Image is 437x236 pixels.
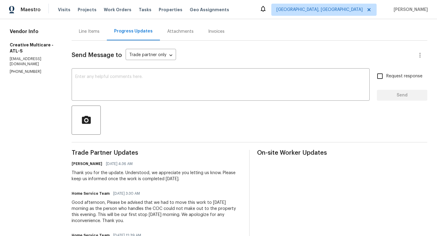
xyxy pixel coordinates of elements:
[10,29,57,35] h4: Vendor Info
[72,150,242,156] span: Trade Partner Updates
[72,190,110,197] h6: Home Service Team
[126,50,176,60] div: Trade partner only
[139,8,151,12] span: Tasks
[276,7,363,13] span: [GEOGRAPHIC_DATA], [GEOGRAPHIC_DATA]
[72,170,242,182] div: Thank you for the update. Understood, we appreciate you letting us know. Please keep us informed ...
[391,7,428,13] span: [PERSON_NAME]
[208,29,225,35] div: Invoices
[58,7,70,13] span: Visits
[386,73,422,79] span: Request response
[106,161,133,167] span: [DATE] 4:36 AM
[79,29,100,35] div: Line Items
[10,69,57,74] p: [PHONE_NUMBER]
[10,56,57,67] p: [EMAIL_ADDRESS][DOMAIN_NAME]
[72,161,102,167] h6: [PERSON_NAME]
[257,150,427,156] span: On-site Worker Updates
[78,7,97,13] span: Projects
[21,7,41,13] span: Maestro
[72,200,242,224] div: Good afternoon, Please be advised that we had to move this work to [DATE] morning as the person w...
[190,7,229,13] span: Geo Assignments
[113,190,140,197] span: [DATE] 3:30 AM
[104,7,131,13] span: Work Orders
[72,52,122,58] span: Send Message to
[167,29,194,35] div: Attachments
[159,7,182,13] span: Properties
[114,28,153,34] div: Progress Updates
[10,42,57,54] h5: Creative Multicare - ATL-S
